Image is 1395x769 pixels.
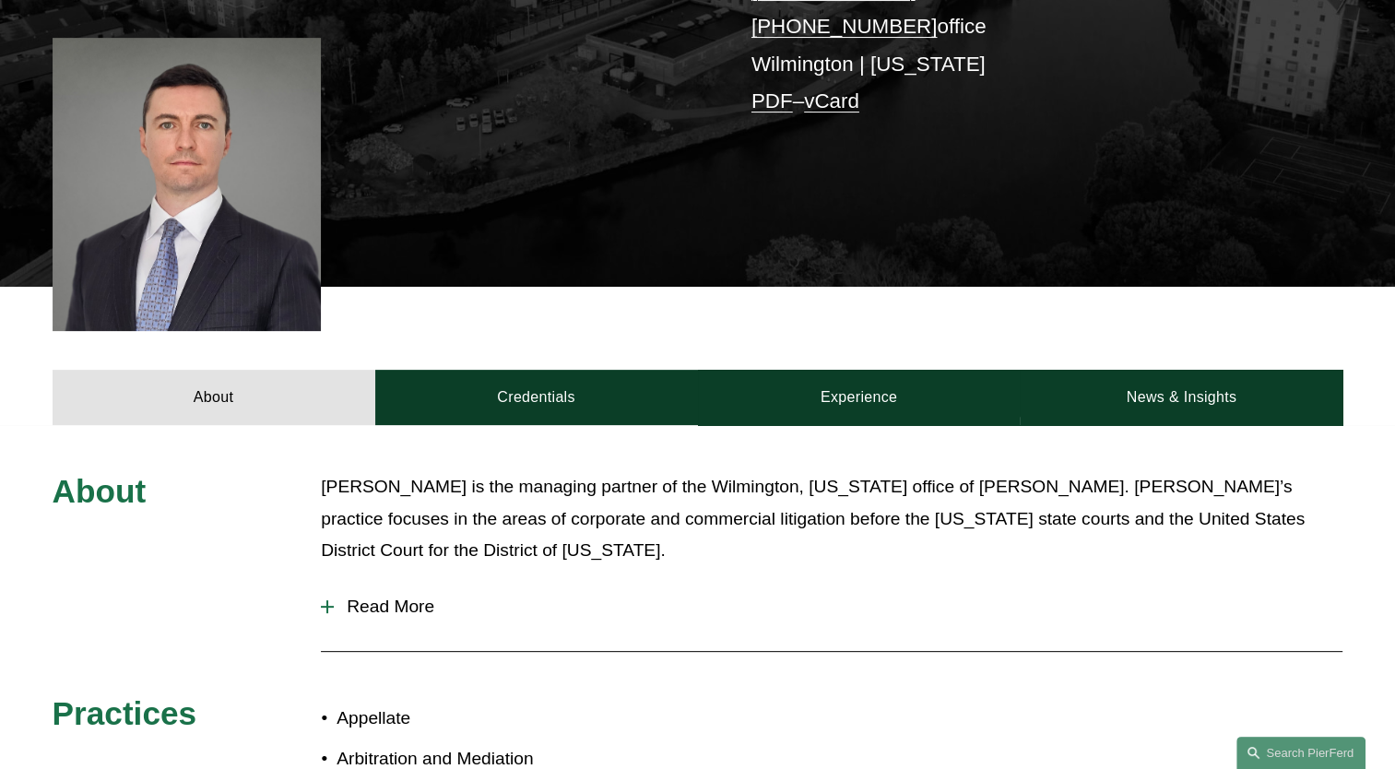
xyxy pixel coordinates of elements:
[751,89,793,112] a: PDF
[337,703,697,735] p: Appellate
[321,583,1342,631] button: Read More
[1020,370,1342,425] a: News & Insights
[804,89,859,112] a: vCard
[375,370,698,425] a: Credentials
[1236,737,1365,769] a: Search this site
[321,471,1342,567] p: [PERSON_NAME] is the managing partner of the Wilmington, [US_STATE] office of [PERSON_NAME]. [PER...
[334,597,1342,617] span: Read More
[53,370,375,425] a: About
[751,15,938,38] a: [PHONE_NUMBER]
[53,473,147,509] span: About
[698,370,1021,425] a: Experience
[53,695,197,731] span: Practices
